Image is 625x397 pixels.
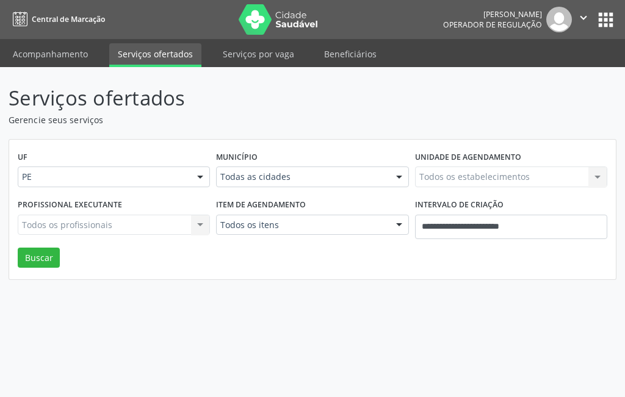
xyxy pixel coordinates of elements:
img: img [546,7,572,32]
a: Beneficiários [316,43,385,65]
label: Item de agendamento [216,196,306,215]
button: apps [595,9,616,30]
a: Acompanhamento [4,43,96,65]
p: Serviços ofertados [9,83,434,113]
a: Central de Marcação [9,9,105,29]
label: UF [18,148,27,167]
button:  [572,7,595,32]
span: Central de Marcação [32,14,105,24]
label: Profissional executante [18,196,122,215]
span: Operador de regulação [443,20,542,30]
p: Gerencie seus serviços [9,113,434,126]
div: [PERSON_NAME] [443,9,542,20]
span: Todas as cidades [220,171,383,183]
label: Unidade de agendamento [415,148,521,167]
a: Serviços ofertados [109,43,201,67]
span: PE [22,171,185,183]
i:  [577,11,590,24]
span: Todos os itens [220,219,383,231]
label: Intervalo de criação [415,196,504,215]
a: Serviços por vaga [214,43,303,65]
button: Buscar [18,248,60,268]
label: Município [216,148,258,167]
